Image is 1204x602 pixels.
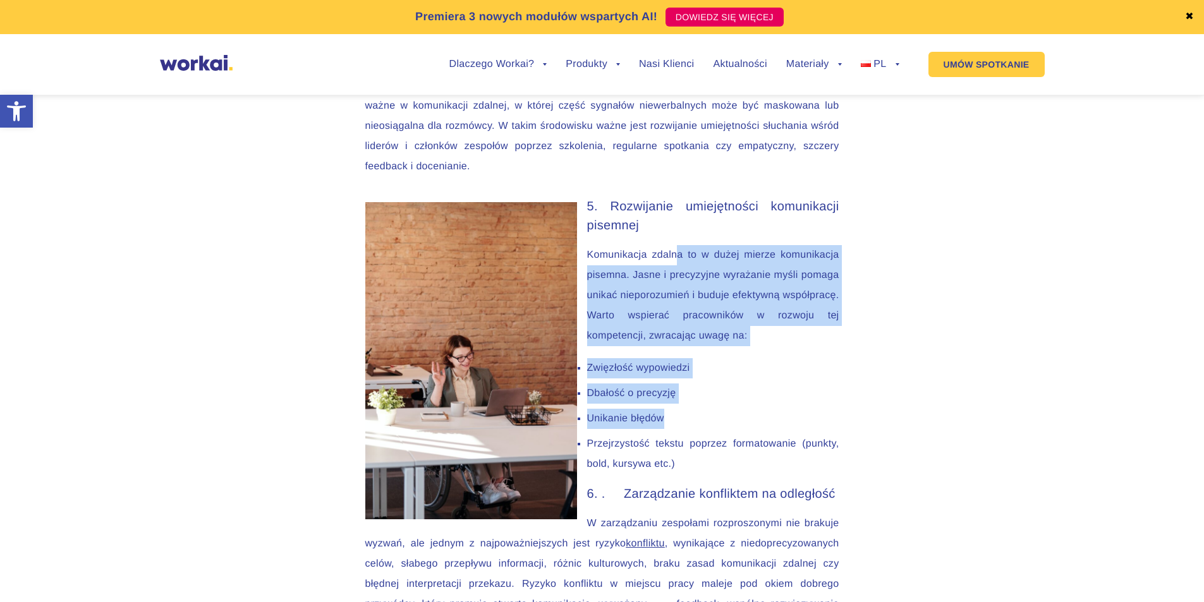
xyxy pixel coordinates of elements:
[639,59,694,69] a: Nasi Klienci
[566,59,620,69] a: Produkty
[786,59,842,69] a: Materiały
[380,434,839,474] li: Przejrzystość tekstu poprzez formatowanie (punkty, bold, kursywa etc.)
[415,8,657,25] p: Premiera 3 nowych modułów wspartych AI!
[365,245,839,346] p: Komunikacja zdalna to w dużej mierze komunikacja pisemna. Jasne i precyzyjne wyrażanie myśli poma...
[6,493,348,596] iframe: Popup CTA
[626,538,665,549] a: konfliktu
[666,8,784,27] a: DOWIEDZ SIĘ WIĘCEJ
[928,52,1045,77] a: UMÓW SPOTKANIE
[365,197,839,235] h3: 5. Rozwijanie umiejętności komunikacji pisemnej
[861,59,899,69] a: PL
[380,358,839,378] li: Zwięzłość wypowiedzi
[1185,12,1194,22] a: ✖
[449,59,547,69] a: Dlaczego Workai?
[380,383,839,404] li: Dbałość o precyzję
[365,35,839,177] p: Współczesne wymagają od liderów postawienia człowieka i jego potrzeb w centrum wszelkich działań ...
[873,59,886,69] span: PL
[380,409,839,429] li: Unikanie błędów
[365,485,839,503] h3: 6. . Zarządzanie konfliktem na odległość
[713,59,767,69] a: Aktualności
